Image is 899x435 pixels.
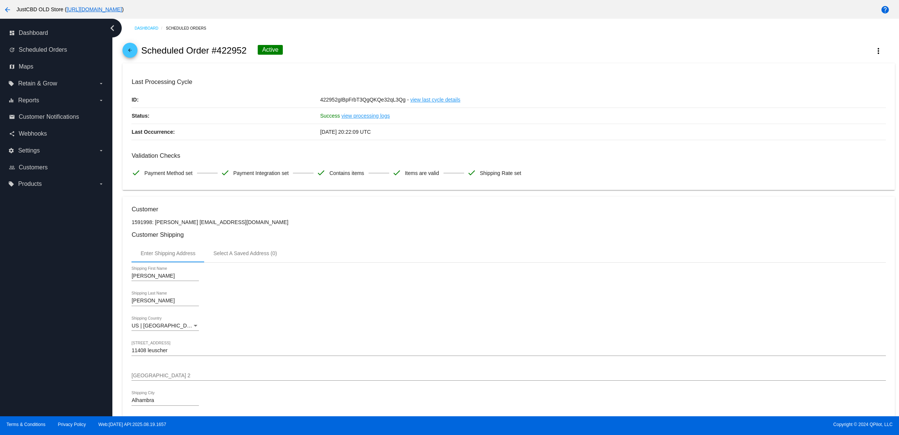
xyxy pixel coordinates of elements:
[125,48,134,57] mat-icon: arrow_back
[141,45,247,56] h2: Scheduled Order #422952
[3,5,12,14] mat-icon: arrow_back
[131,231,886,238] h3: Customer Shipping
[9,27,104,39] a: dashboard Dashboard
[131,168,140,177] mat-icon: check
[131,92,320,108] p: ID:
[99,422,166,427] a: Web:[DATE] API:2025.08.19.1657
[317,168,326,177] mat-icon: check
[134,22,166,34] a: Dashboard
[131,152,886,159] h3: Validation Checks
[329,165,364,181] span: Contains items
[467,168,476,177] mat-icon: check
[19,164,48,171] span: Customers
[131,78,886,85] h3: Last Processing Cycle
[140,250,195,256] div: Enter Shipping Address
[874,46,883,55] mat-icon: more_vert
[480,165,521,181] span: Shipping Rate set
[342,108,390,124] a: view processing logs
[19,130,47,137] span: Webhooks
[9,161,104,173] a: people_outline Customers
[320,97,409,103] span: 422952gIBpFrbT3QgQKQe32qL3Qg -
[131,323,199,329] mat-select: Shipping Country
[18,97,39,104] span: Reports
[233,165,289,181] span: Payment Integration set
[881,5,890,14] mat-icon: help
[98,97,104,103] i: arrow_drop_down
[166,22,213,34] a: Scheduled Orders
[131,124,320,140] p: Last Occurrence:
[8,81,14,87] i: local_offer
[214,250,277,256] div: Select A Saved Address (0)
[131,206,886,213] h3: Customer
[221,168,230,177] mat-icon: check
[131,219,886,225] p: 1591998: [PERSON_NAME] [EMAIL_ADDRESS][DOMAIN_NAME]
[18,147,40,154] span: Settings
[9,64,15,70] i: map
[320,113,340,119] span: Success
[98,81,104,87] i: arrow_drop_down
[9,128,104,140] a: share Webhooks
[131,108,320,124] p: Status:
[392,168,401,177] mat-icon: check
[131,298,199,304] input: Shipping Last Name
[9,164,15,170] i: people_outline
[9,44,104,56] a: update Scheduled Orders
[8,97,14,103] i: equalizer
[19,63,33,70] span: Maps
[18,80,57,87] span: Retain & Grow
[67,6,122,12] a: [URL][DOMAIN_NAME]
[9,111,104,123] a: email Customer Notifications
[144,165,192,181] span: Payment Method set
[456,422,893,427] span: Copyright © 2024 QPilot, LLC
[131,398,199,404] input: Shipping City
[16,6,124,12] span: JustCBD OLD Store ( )
[9,131,15,137] i: share
[8,148,14,154] i: settings
[320,129,371,135] span: [DATE] 20:22:09 UTC
[8,181,14,187] i: local_offer
[131,323,198,329] span: US | [GEOGRAPHIC_DATA]
[9,114,15,120] i: email
[19,114,79,120] span: Customer Notifications
[6,422,45,427] a: Terms & Conditions
[9,47,15,53] i: update
[9,30,15,36] i: dashboard
[106,22,118,34] i: chevron_left
[405,165,439,181] span: Items are valid
[131,273,199,279] input: Shipping First Name
[9,61,104,73] a: map Maps
[258,45,283,55] div: Active
[58,422,86,427] a: Privacy Policy
[19,30,48,36] span: Dashboard
[131,373,886,379] input: Shipping Street 2
[19,46,67,53] span: Scheduled Orders
[18,181,42,187] span: Products
[98,148,104,154] i: arrow_drop_down
[98,181,104,187] i: arrow_drop_down
[410,92,460,108] a: view last cycle details
[131,348,886,354] input: Shipping Street 1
